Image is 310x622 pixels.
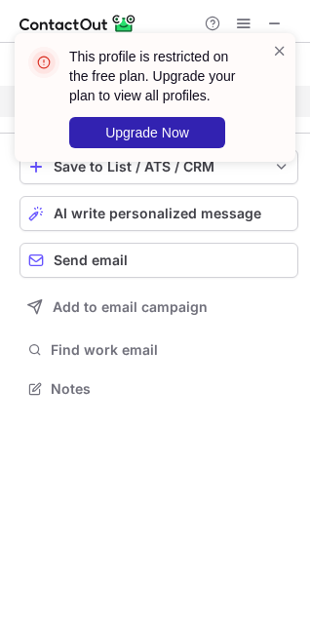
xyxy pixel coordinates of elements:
img: error [28,47,59,78]
button: Notes [19,375,298,403]
img: ContactOut v5.3.10 [19,12,136,35]
span: Add to email campaign [53,299,208,315]
span: Send email [54,253,128,268]
span: Find work email [51,341,291,359]
span: Notes [51,380,291,398]
span: Upgrade Now [105,125,189,140]
button: AI write personalized message [19,196,298,231]
span: AI write personalized message [54,206,261,221]
button: Upgrade Now [69,117,225,148]
button: Find work email [19,336,298,364]
header: This profile is restricted on the free plan. Upgrade your plan to view all profiles. [69,47,249,105]
button: Send email [19,243,298,278]
button: Add to email campaign [19,290,298,325]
